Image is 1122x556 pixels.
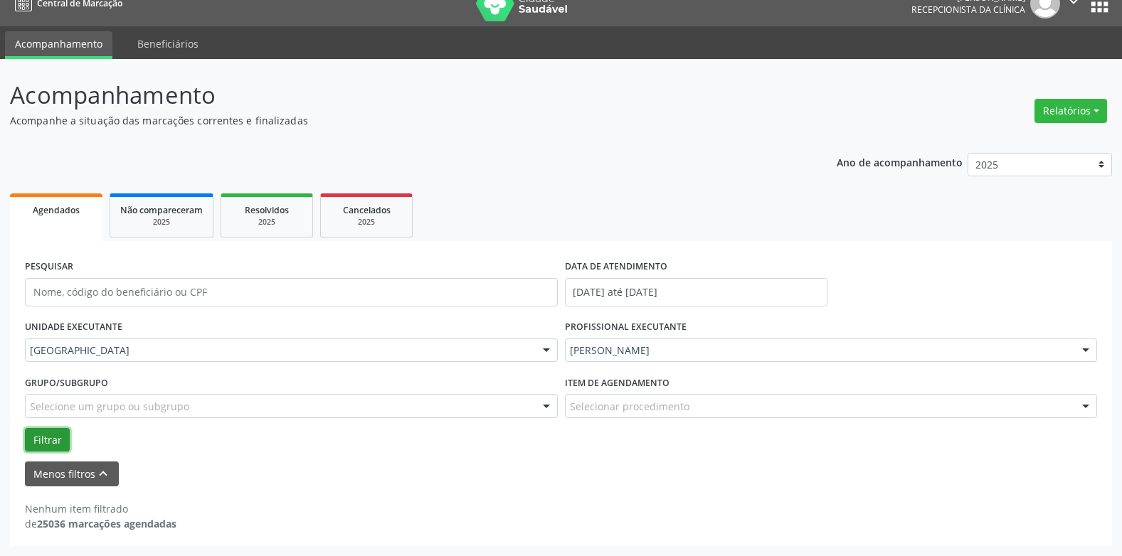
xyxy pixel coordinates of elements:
[25,461,119,486] button: Menos filtroskeyboard_arrow_up
[10,77,781,113] p: Acompanhamento
[10,113,781,128] p: Acompanhe a situação das marcações correntes e finalizadas
[25,256,73,278] label: PESQUISAR
[570,399,689,414] span: Selecionar procedimento
[331,217,402,228] div: 2025
[565,278,827,306] input: Selecione um intervalo
[25,501,176,516] div: Nenhum item filtrado
[30,399,189,414] span: Selecione um grupo ou subgrupo
[25,428,70,452] button: Filtrar
[37,517,176,530] strong: 25036 marcações agendadas
[565,316,687,338] label: PROFISSIONAL EXECUTANTE
[565,256,667,278] label: DATA DE ATENDIMENTO
[25,372,108,394] label: Grupo/Subgrupo
[911,4,1025,16] span: Recepcionista da clínica
[343,204,391,216] span: Cancelados
[120,217,203,228] div: 2025
[231,217,302,228] div: 2025
[33,204,80,216] span: Agendados
[245,204,289,216] span: Resolvidos
[565,372,670,394] label: Item de agendamento
[570,343,1069,358] span: [PERSON_NAME]
[30,343,529,358] span: [GEOGRAPHIC_DATA]
[120,204,203,216] span: Não compareceram
[127,31,208,56] a: Beneficiários
[25,516,176,531] div: de
[25,278,558,306] input: Nome, código do beneficiário ou CPF
[5,31,112,59] a: Acompanhamento
[1034,99,1107,123] button: Relatórios
[837,153,963,171] p: Ano de acompanhamento
[95,466,111,481] i: keyboard_arrow_up
[25,316,122,338] label: UNIDADE EXECUTANTE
